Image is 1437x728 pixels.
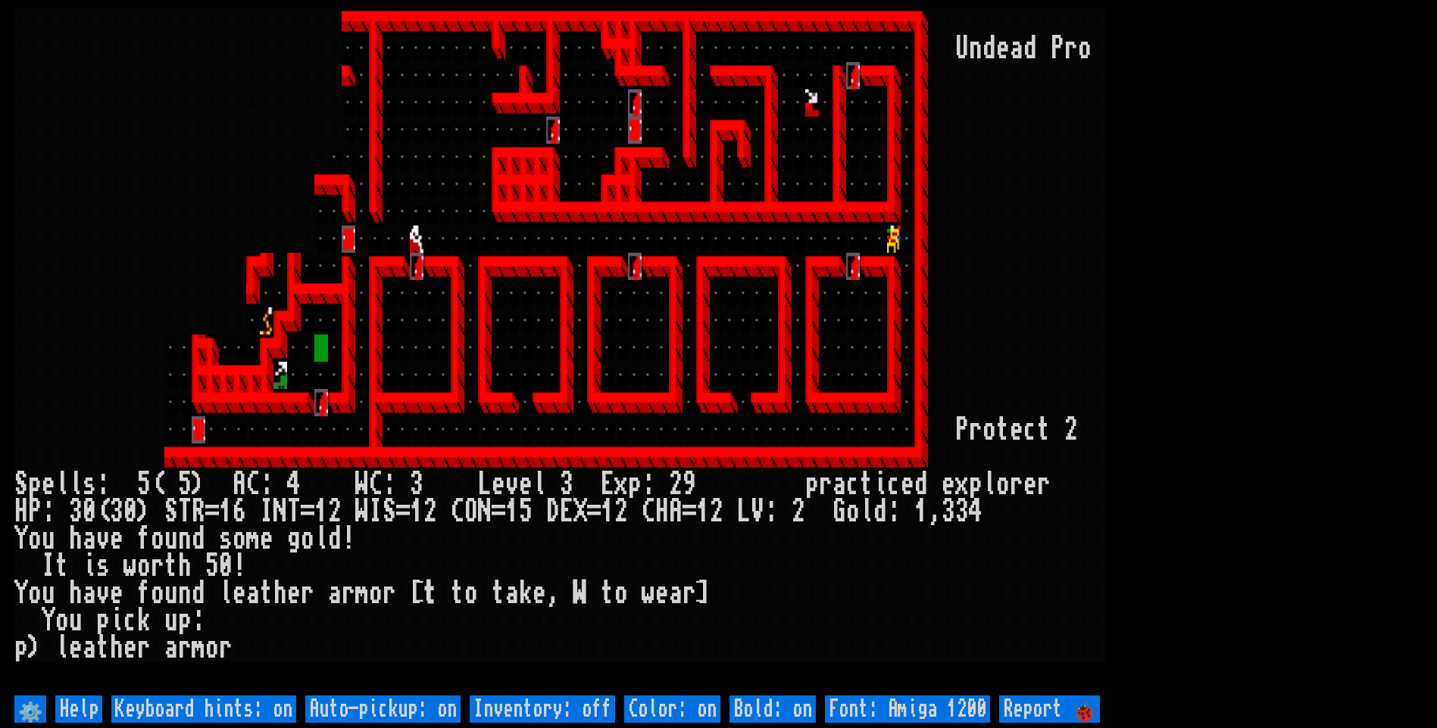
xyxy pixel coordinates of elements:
[69,471,83,498] div: l
[42,552,55,580] div: I
[805,471,819,498] div: p
[260,498,273,525] div: I
[96,498,110,525] div: (
[478,471,492,498] div: L
[28,471,42,498] div: p
[669,471,683,498] div: 2
[69,525,83,552] div: h
[69,607,83,634] div: u
[192,580,205,607] div: d
[137,525,151,552] div: f
[492,471,505,498] div: e
[355,498,369,525] div: W
[1023,471,1037,498] div: e
[164,498,178,525] div: S
[342,580,355,607] div: r
[287,498,301,525] div: T
[42,580,55,607] div: u
[192,471,205,498] div: )
[110,634,123,661] div: h
[273,498,287,525] div: N
[969,416,982,443] div: r
[233,498,246,525] div: 6
[137,580,151,607] div: f
[470,695,615,723] input: Inventory: off
[96,525,110,552] div: v
[83,525,96,552] div: a
[942,471,955,498] div: e
[55,695,102,723] input: Help
[83,580,96,607] div: a
[219,580,233,607] div: l
[42,498,55,525] div: :
[42,607,55,634] div: Y
[546,498,560,525] div: D
[955,498,969,525] div: 3
[260,525,273,552] div: e
[601,471,614,498] div: E
[710,498,723,525] div: 2
[233,525,246,552] div: o
[410,580,423,607] div: [
[860,498,873,525] div: l
[1051,35,1064,62] div: P
[178,552,192,580] div: h
[1010,35,1023,62] div: a
[982,471,996,498] div: l
[887,498,901,525] div: :
[955,35,969,62] div: U
[942,498,955,525] div: 3
[314,498,328,525] div: 1
[451,580,464,607] div: t
[83,634,96,661] div: a
[55,471,69,498] div: l
[860,471,873,498] div: t
[423,580,437,607] div: t
[287,580,301,607] div: e
[273,580,287,607] div: h
[178,471,192,498] div: 5
[192,634,205,661] div: m
[42,525,55,552] div: u
[342,525,355,552] div: !
[137,471,151,498] div: 5
[287,471,301,498] div: 4
[219,634,233,661] div: r
[164,525,178,552] div: u
[1010,416,1023,443] div: e
[110,498,123,525] div: 3
[729,695,816,723] input: Bold: on
[628,471,642,498] div: p
[14,695,46,723] input: ⚙️
[751,498,764,525] div: V
[683,471,696,498] div: 9
[69,498,83,525] div: 3
[192,525,205,552] div: d
[505,498,519,525] div: 1
[451,498,464,525] div: C
[28,525,42,552] div: o
[305,695,461,723] input: Auto-pickup: on
[69,580,83,607] div: h
[601,580,614,607] div: t
[624,695,720,723] input: Color: on
[178,607,192,634] div: p
[914,498,928,525] div: 1
[833,471,846,498] div: a
[83,471,96,498] div: s
[1078,35,1092,62] div: o
[164,580,178,607] div: u
[192,498,205,525] div: R
[151,525,164,552] div: o
[233,580,246,607] div: e
[14,525,28,552] div: Y
[955,416,969,443] div: P
[737,498,751,525] div: L
[410,471,423,498] div: 3
[928,498,942,525] div: ,
[328,580,342,607] div: a
[560,471,573,498] div: 3
[28,580,42,607] div: o
[137,607,151,634] div: k
[301,525,314,552] div: o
